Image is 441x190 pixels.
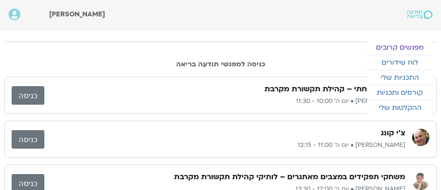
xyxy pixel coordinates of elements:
p: [PERSON_NAME] • יום ה׳ 10:00 - 11:30 [44,96,405,106]
h3: משחקי תפקידים במצבים מאתגרים – לותיקי קהילת תקשורת מקרבת [174,172,405,182]
h2: כניסה למפגשי תודעה בריאה [4,60,437,68]
a: כניסה [12,86,44,105]
span: [PERSON_NAME] [49,9,105,19]
h3: צ'י קונג [381,128,405,138]
a: קורסים ותכניות [367,85,432,100]
p: [PERSON_NAME] • יום ה׳ 11:00 - 12:15 [44,140,405,150]
a: ההקלטות שלי [367,100,432,115]
a: כניסה [12,130,44,149]
a: מפגשים קרובים [367,40,432,55]
h3: מרחב משפחתי – קהילת תקשורת מקרבת [264,84,405,94]
a: לוח שידורים [367,55,432,70]
a: התכניות שלי [367,70,432,85]
img: שרון כרמל [412,173,429,190]
img: אריאל מירוז [412,129,429,146]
